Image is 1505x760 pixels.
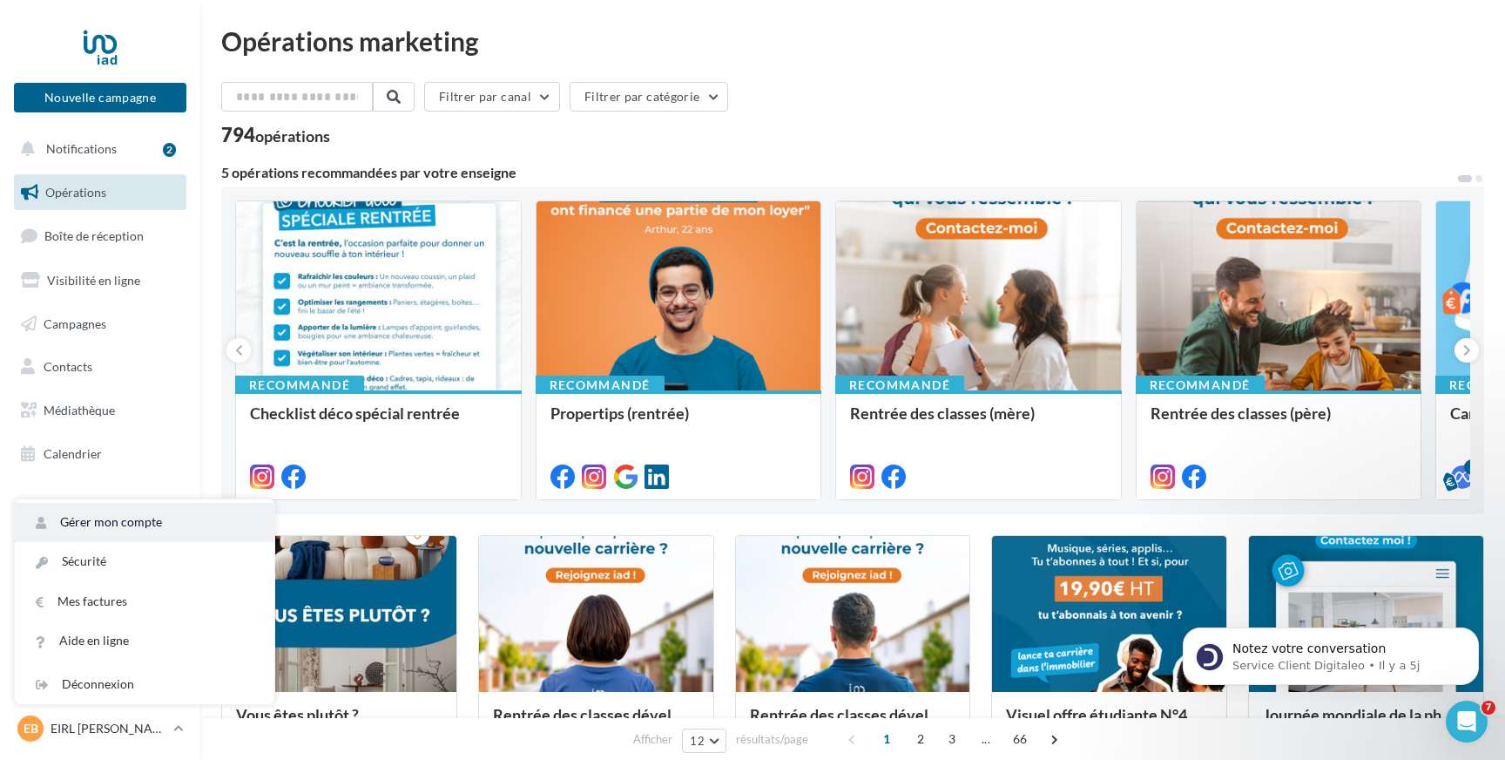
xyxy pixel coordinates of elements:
div: 794 [221,126,330,145]
span: Campagnes [44,316,106,330]
a: Contacts [10,349,190,385]
div: 5 [1464,459,1480,475]
a: Aide en ligne [15,621,274,661]
span: 66 [1006,725,1035,753]
span: 12 [690,734,705,748]
div: Rentrée des classes (mère) [850,404,1107,439]
div: opérations [255,128,330,144]
div: Rentrée des classes (père) [1151,404,1407,439]
div: Rentrée des classes développement (conseiller) [750,706,956,741]
a: Campagnes [10,306,190,343]
div: Propertips (rentrée) [550,404,807,439]
div: Checklist déco spécial rentrée [250,404,507,439]
a: Mes factures [15,582,274,621]
span: Boîte de réception [44,228,144,243]
iframe: Intercom live chat [1446,701,1488,743]
button: Nouvelle campagne [14,83,186,112]
span: Contacts [44,359,92,374]
p: EIRL [PERSON_NAME] [51,720,166,737]
div: Recommandé [536,376,665,395]
span: EB [24,720,38,737]
a: Boîte de réception [10,217,190,254]
span: 1 [873,725,901,753]
div: Déconnexion [15,665,274,704]
button: Filtrer par canal [424,82,560,112]
button: Notifications 2 [10,131,183,167]
span: Afficher [633,731,672,748]
div: Recommandé [1136,376,1265,395]
a: Visibilité en ligne [10,262,190,299]
div: 2 [163,143,176,157]
span: résultats/page [736,731,808,748]
span: Notifications [46,141,117,156]
div: Opérations marketing [221,28,1484,54]
button: Filtrer par catégorie [570,82,728,112]
a: Sécurité [15,542,274,581]
div: 5 opérations recommandées par votre enseigne [221,166,1456,180]
div: Visuel offre étudiante N°4 [1006,706,1212,741]
div: Recommandé [835,376,964,395]
span: Visibilité en ligne [47,273,140,288]
a: Gérer mon compte [15,503,274,542]
a: Opérations [10,174,190,211]
span: 2 [907,725,935,753]
div: Rentrée des classes développement (conseillère) [493,706,699,741]
a: Calendrier [10,436,190,472]
div: Vous êtes plutôt ? [236,706,442,741]
span: Médiathèque [44,403,115,417]
button: 12 [682,729,726,753]
span: ... [972,725,1000,753]
a: EB EIRL [PERSON_NAME] [14,712,186,745]
iframe: Intercom notifications message [1157,591,1505,713]
a: Médiathèque [10,392,190,429]
span: Opérations [45,185,106,200]
div: Recommandé [235,376,364,395]
span: Calendrier [44,446,102,461]
span: 3 [938,725,966,753]
span: 7 [1481,701,1495,715]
